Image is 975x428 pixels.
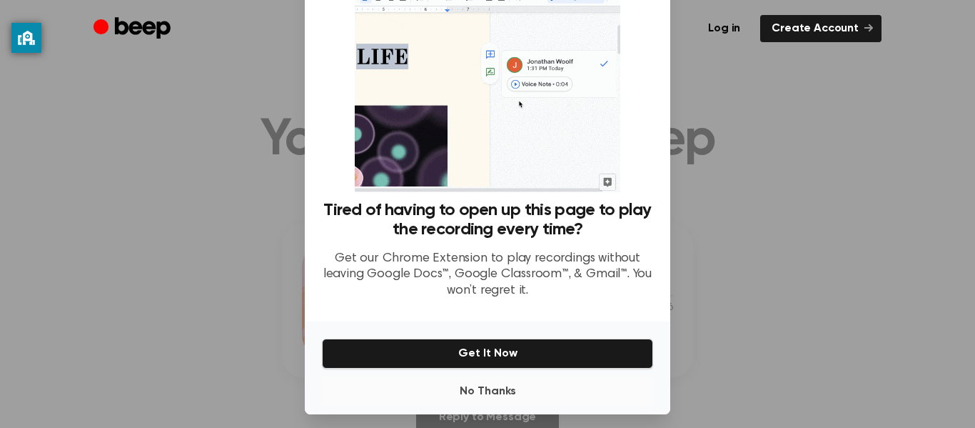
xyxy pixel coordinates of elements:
[94,15,174,43] a: Beep
[11,23,41,53] button: privacy banner
[697,15,752,42] a: Log in
[760,15,881,42] a: Create Account
[322,251,653,299] p: Get our Chrome Extension to play recordings without leaving Google Docs™, Google Classroom™, & Gm...
[322,339,653,369] button: Get It Now
[322,377,653,406] button: No Thanks
[322,201,653,239] h3: Tired of having to open up this page to play the recording every time?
